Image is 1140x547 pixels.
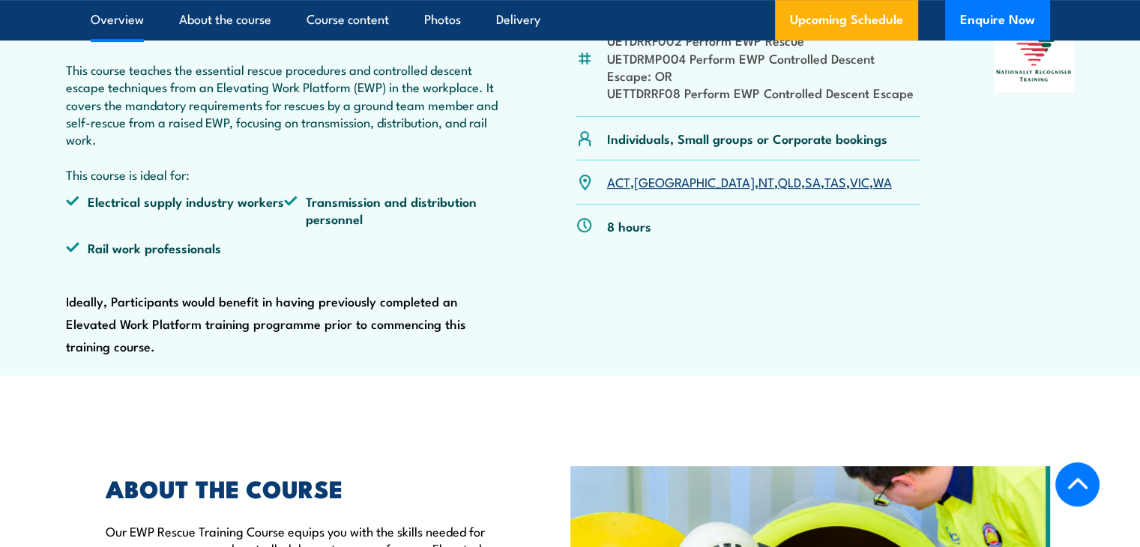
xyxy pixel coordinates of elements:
p: This course teaches the essential rescue procedures and controlled descent escape techniques from... [66,61,504,184]
li: UETDRMP004 Perform EWP Controlled Descent Escape: OR [607,49,921,85]
a: NT [759,172,774,190]
li: Electrical supply industry workers [66,193,285,228]
a: TAS [824,172,846,190]
a: [GEOGRAPHIC_DATA] [634,172,755,190]
h2: ABOUT THE COURSE [106,477,501,498]
a: VIC [850,172,869,190]
a: SA [805,172,821,190]
p: 8 hours [607,217,651,235]
a: ACT [607,172,630,190]
div: Ideally, Participants would benefit in having previously completed an Elevated Work Platform trai... [66,16,504,357]
p: , , , , , , , [607,173,892,190]
img: Nationally Recognised Training logo. [994,16,1075,92]
a: QLD [778,172,801,190]
li: Transmission and distribution personnel [284,193,503,228]
p: Individuals, Small groups or Corporate bookings [607,130,887,147]
li: Rail work professionals [66,239,285,256]
li: UETTDRRF08 Perform EWP Controlled Descent Escape [607,84,921,101]
a: WA [873,172,892,190]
